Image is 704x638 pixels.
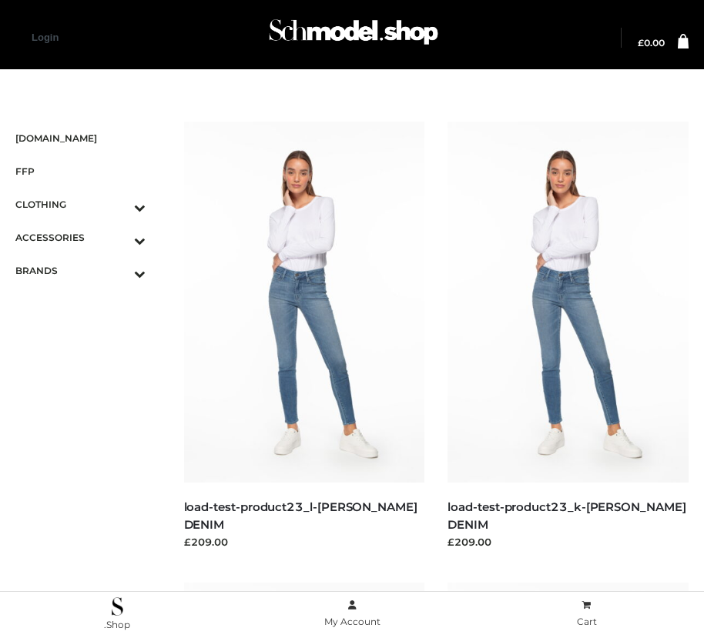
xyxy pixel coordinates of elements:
span: FFP [15,162,146,180]
span: ACCESSORIES [15,229,146,246]
span: £ [638,37,644,48]
a: Schmodel Admin 964 [262,13,442,63]
button: Toggle Submenu [92,221,146,254]
span: CLOTHING [15,195,146,213]
div: £209.00 [448,534,689,549]
a: My Account [235,596,470,631]
a: ACCESSORIESToggle Submenu [15,221,146,254]
button: Toggle Submenu [92,254,146,287]
a: FFP [15,155,146,188]
a: [DOMAIN_NAME] [15,122,146,155]
span: .Shop [104,619,130,630]
span: Cart [577,616,597,627]
a: load-test-product23_l-[PERSON_NAME] DENIM [184,499,417,532]
span: My Account [324,616,380,627]
a: £0.00 [638,38,665,48]
span: BRANDS [15,262,146,279]
img: .Shop [112,597,123,616]
a: CLOTHINGToggle Submenu [15,188,146,221]
button: Toggle Submenu [92,188,146,221]
a: BRANDSToggle Submenu [15,254,146,287]
img: Schmodel Admin 964 [265,8,442,63]
a: Cart [469,596,704,631]
div: £209.00 [184,534,425,549]
a: Login [32,32,59,43]
span: [DOMAIN_NAME] [15,129,146,147]
a: load-test-product23_k-[PERSON_NAME] DENIM [448,499,686,532]
bdi: 0.00 [638,37,665,48]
